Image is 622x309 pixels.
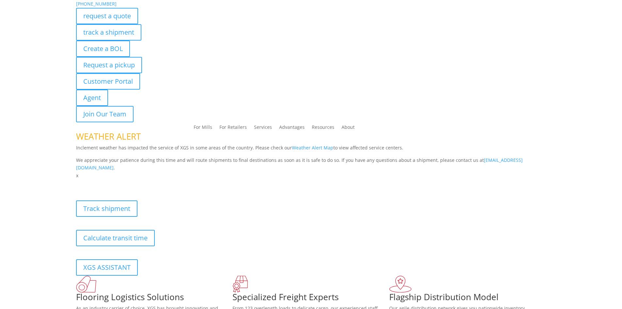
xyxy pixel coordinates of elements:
img: xgs-icon-flagship-distribution-model-red [389,276,412,293]
img: xgs-icon-focused-on-flooring-red [232,276,248,293]
a: About [342,125,355,132]
a: Join Our Team [76,106,134,122]
a: Customer Portal [76,73,140,90]
a: track a shipment [76,24,141,41]
a: Calculate transit time [76,230,155,246]
a: request a quote [76,8,138,24]
a: Advantages [279,125,305,132]
a: Request a pickup [76,57,142,73]
h1: Flooring Logistics Solutions [76,293,233,304]
a: Resources [312,125,334,132]
p: We appreciate your patience during this time and will route shipments to final destinations as so... [76,156,546,172]
a: For Retailers [219,125,247,132]
img: xgs-icon-total-supply-chain-intelligence-red [76,276,96,293]
p: Inclement weather has impacted the service of XGS in some areas of the country. Please check our ... [76,144,546,156]
h1: Specialized Freight Experts [232,293,389,304]
a: Weather Alert Map [292,145,333,151]
span: WEATHER ALERT [76,130,141,142]
a: Track shipment [76,200,137,217]
h1: Flagship Distribution Model [389,293,546,304]
p: x [76,172,546,180]
a: Agent [76,90,108,106]
a: For Mills [194,125,212,132]
a: [PHONE_NUMBER] [76,1,117,7]
a: Create a BOL [76,41,130,57]
a: Services [254,125,272,132]
a: XGS ASSISTANT [76,259,138,276]
b: Visibility, transparency, and control for your entire supply chain. [76,180,222,187]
